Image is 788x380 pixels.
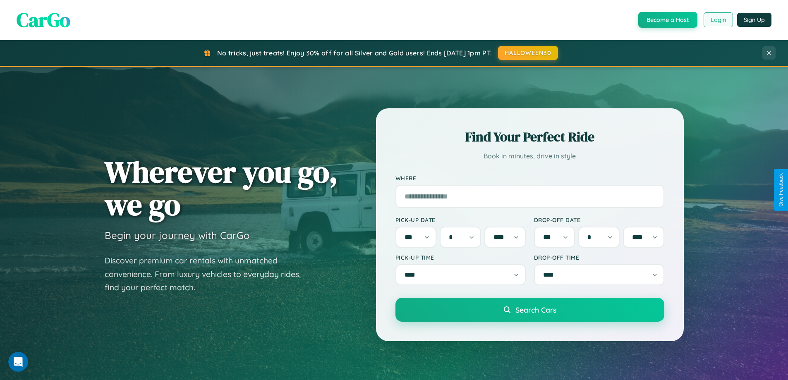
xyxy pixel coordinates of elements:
[395,128,664,146] h2: Find Your Perfect Ride
[534,254,664,261] label: Drop-off Time
[704,12,733,27] button: Login
[515,305,556,314] span: Search Cars
[534,216,664,223] label: Drop-off Date
[498,46,558,60] button: HALLOWEEN30
[105,155,338,221] h1: Wherever you go, we go
[778,173,784,207] div: Give Feedback
[638,12,697,28] button: Become a Host
[395,216,526,223] label: Pick-up Date
[8,352,28,372] iframe: Intercom live chat
[217,49,492,57] span: No tricks, just treats! Enjoy 30% off for all Silver and Gold users! Ends [DATE] 1pm PT.
[395,150,664,162] p: Book in minutes, drive in style
[105,254,311,294] p: Discover premium car rentals with unmatched convenience. From luxury vehicles to everyday rides, ...
[395,254,526,261] label: Pick-up Time
[105,229,250,241] h3: Begin your journey with CarGo
[395,174,664,182] label: Where
[17,6,70,33] span: CarGo
[737,13,771,27] button: Sign Up
[395,298,664,322] button: Search Cars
